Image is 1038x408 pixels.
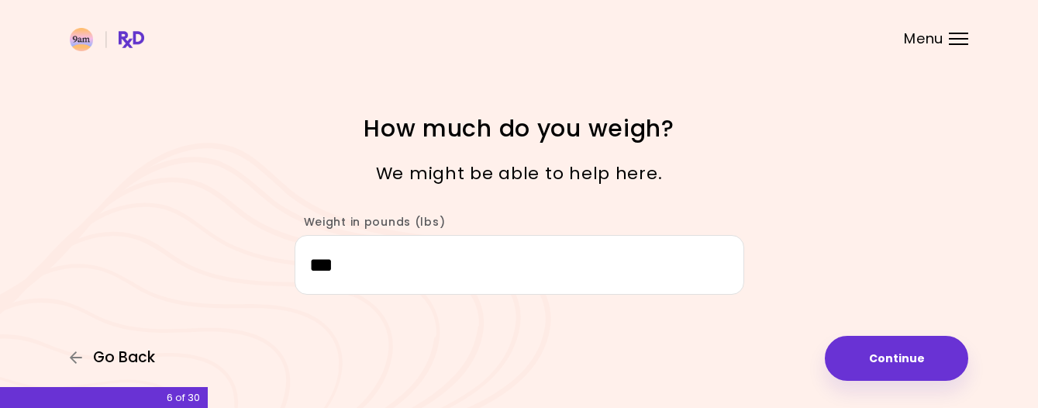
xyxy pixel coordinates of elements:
[295,214,446,230] label: Weight in pounds (lbs)
[904,32,943,46] span: Menu
[93,349,155,366] span: Go Back
[825,336,968,381] button: Continue
[70,28,144,51] img: RxDiet
[248,159,791,188] p: We might be able to help here.
[248,113,791,143] h1: How much do you weigh?
[70,349,163,366] button: Go Back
